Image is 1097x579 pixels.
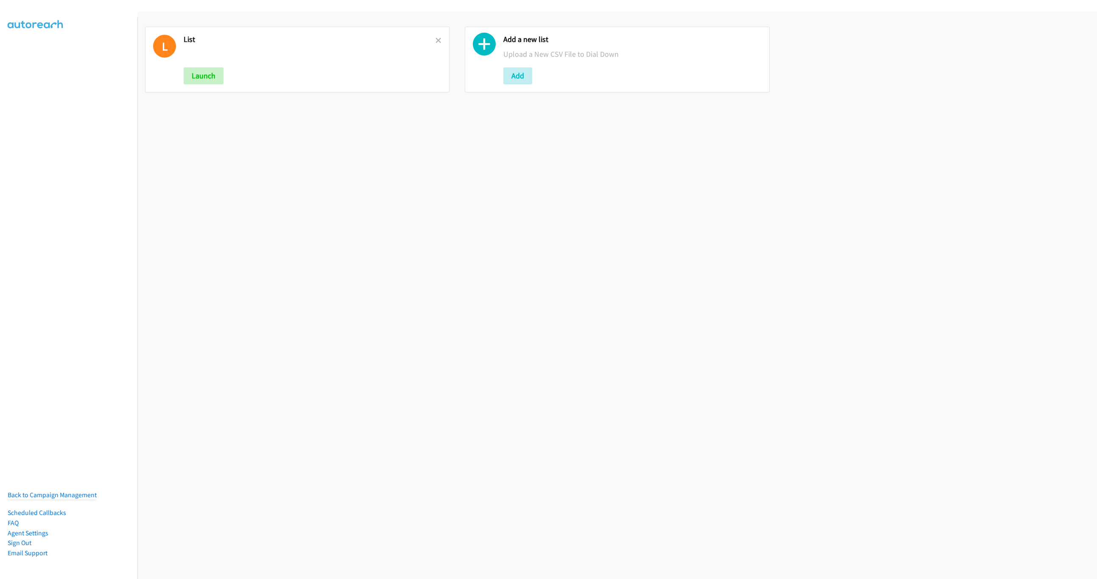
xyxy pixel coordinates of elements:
h2: Add a new list [503,35,761,45]
a: FAQ [8,519,19,527]
a: Back to Campaign Management [8,491,97,499]
button: Launch [184,67,223,84]
button: Add [503,67,532,84]
a: Email Support [8,549,47,557]
a: Scheduled Callbacks [8,509,66,517]
h2: List [184,35,435,45]
h1: L [153,35,176,58]
p: Upload a New CSV File to Dial Down [503,48,761,60]
a: Sign Out [8,539,31,547]
a: Agent Settings [8,529,48,537]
